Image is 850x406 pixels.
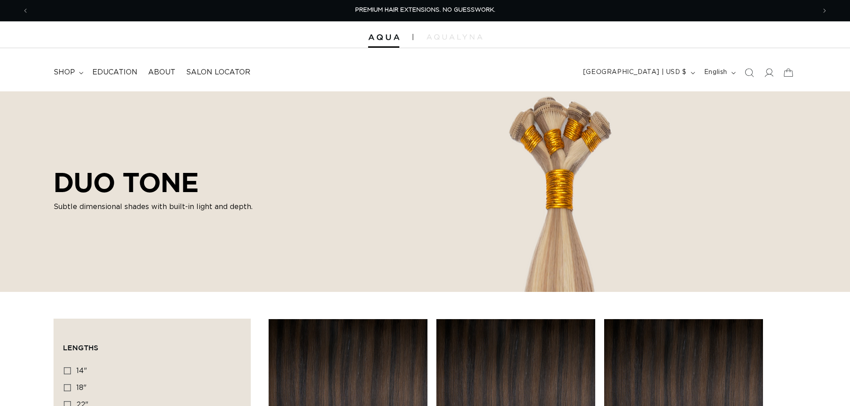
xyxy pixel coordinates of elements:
summary: Lengths (0 selected) [63,328,241,360]
a: Salon Locator [181,62,256,82]
span: PREMIUM HAIR EXTENSIONS. NO GUESSWORK. [355,7,495,13]
a: Education [87,62,143,82]
button: English [699,64,739,81]
span: Salon Locator [186,68,250,77]
p: Subtle dimensional shades with built-in light and depth. [54,201,254,212]
span: 14" [76,367,87,374]
h2: DUO TONE [54,167,254,198]
summary: shop [48,62,87,82]
span: shop [54,68,75,77]
span: About [148,68,175,77]
img: aqualyna.com [427,34,482,40]
span: Lengths [63,344,98,352]
a: About [143,62,181,82]
button: Next announcement [815,2,834,19]
summary: Search [739,63,759,82]
span: 18" [76,384,87,391]
button: Previous announcement [16,2,35,19]
img: Aqua Hair Extensions [368,34,399,41]
span: Education [92,68,137,77]
span: [GEOGRAPHIC_DATA] | USD $ [583,68,687,77]
button: [GEOGRAPHIC_DATA] | USD $ [578,64,699,81]
span: English [704,68,727,77]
